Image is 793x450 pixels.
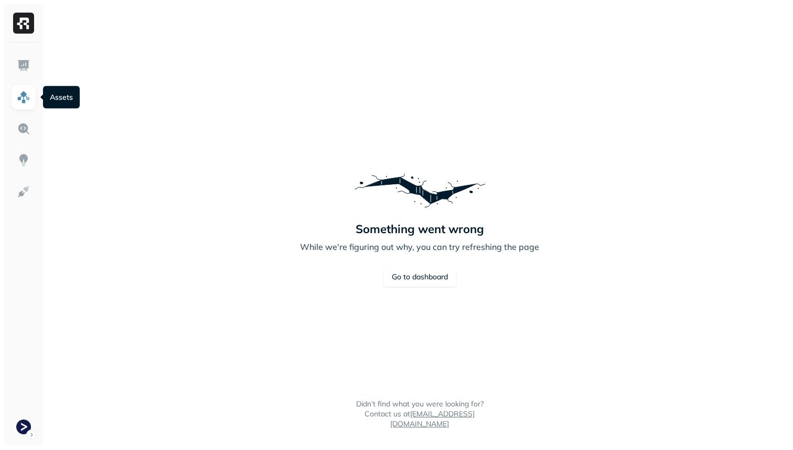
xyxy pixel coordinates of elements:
img: Query Explorer [17,122,30,135]
img: Integrations [17,185,30,198]
img: Assets [17,90,30,104]
p: Didn’t find what you were looking for? Contact us at [354,399,485,429]
p: While we're figuring out why, you can try refreshing the page [300,240,539,253]
p: Something went wrong [356,222,484,236]
img: Dashboard [17,59,30,72]
img: Error [351,164,488,216]
img: Insights [17,153,30,167]
div: Assets [43,86,80,109]
a: Go to dashboard [383,268,456,287]
img: Terminal [16,420,31,434]
a: [EMAIL_ADDRESS][DOMAIN_NAME] [390,409,475,428]
img: Ryft [13,13,34,34]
